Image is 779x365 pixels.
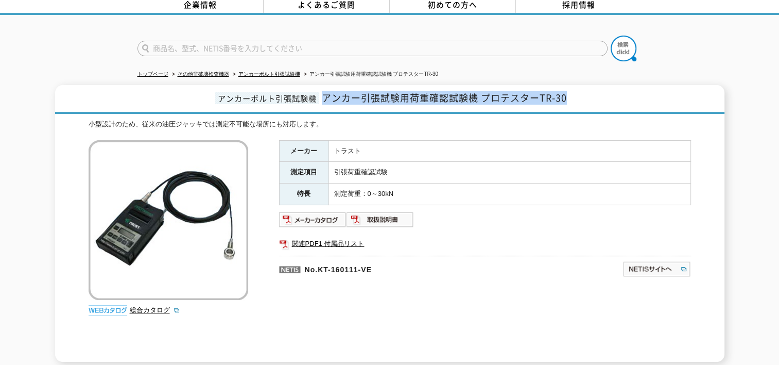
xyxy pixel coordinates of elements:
img: btn_search.png [611,36,636,61]
th: 測定項目 [279,162,328,184]
td: 引張荷重確認試験 [328,162,690,184]
p: No.KT-160111-VE [279,256,523,280]
a: トップページ [137,71,168,77]
img: アンカー引張試験用荷重確認試験機 プロテスターTR-30 [89,140,248,300]
a: アンカーボルト引張試験機 [238,71,300,77]
img: メーカーカタログ [279,211,347,228]
a: 取扱説明書 [347,218,414,226]
th: 特長 [279,184,328,205]
td: 測定荷重：0～30kN [328,184,690,205]
th: メーカー [279,140,328,162]
img: NETISサイトへ [622,261,691,277]
a: その他非破壊検査機器 [178,71,229,77]
a: 総合カタログ [130,306,180,314]
a: 関連PDF1 付属品リスト [279,237,691,251]
a: メーカーカタログ [279,218,347,226]
input: 商品名、型式、NETIS番号を入力してください [137,41,608,56]
td: トラスト [328,140,690,162]
li: アンカー引張試験用荷重確認試験機 プロテスターTR-30 [302,69,439,80]
span: アンカーボルト引張試験機 [215,92,319,104]
img: 取扱説明書 [347,211,414,228]
span: アンカー引張試験用荷重確認試験機 プロテスターTR-30 [322,91,567,105]
img: webカタログ [89,305,127,316]
div: 小型設計のため、従来の油圧ジャッキでは測定不可能な場所にも対応します。 [89,119,691,130]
